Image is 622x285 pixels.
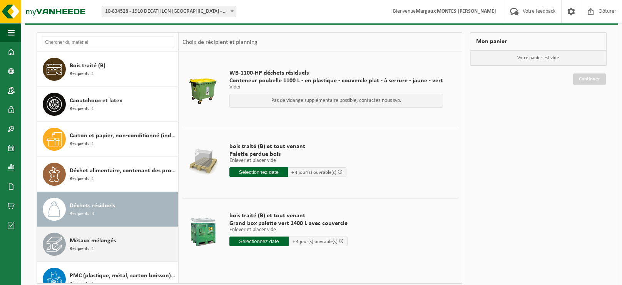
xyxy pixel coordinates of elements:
[70,175,94,183] span: Récipients: 1
[70,61,105,70] span: Bois traité (B)
[37,157,178,192] button: Déchet alimentaire, contenant des produits d'origine animale, non emballé, catégorie 3 Récipients: 1
[179,33,261,52] div: Choix de récipient et planning
[229,158,346,163] p: Enlever et placer vide
[70,245,94,253] span: Récipients: 1
[293,239,338,244] span: + 4 jour(s) ouvrable(s)
[70,166,176,175] span: Déchet alimentaire, contenant des produits d'origine animale, non emballé, catégorie 3
[37,52,178,87] button: Bois traité (B) Récipients: 1
[102,6,236,17] span: 10-834528 - 1910 DECATHLON BRUSSELS CITY - BRUXELLES
[229,167,288,177] input: Sélectionnez date
[229,150,346,158] span: Palette perdue bois
[229,212,348,220] span: bois traité (B) et tout venant
[229,237,289,246] input: Sélectionnez date
[229,77,443,85] span: Conteneur poubelle 1100 L - en plastique - couvercle plat - à serrure - jaune - vert
[416,8,496,14] strong: Margaux MONTES [PERSON_NAME]
[229,69,443,77] span: WB-1100-HP déchets résiduels
[70,96,122,105] span: Caoutchouc et latex
[37,122,178,157] button: Carton et papier, non-conditionné (industriel) Récipients: 1
[229,85,443,90] p: Vider
[70,70,94,78] span: Récipients: 1
[470,51,606,65] p: Votre panier est vide
[70,131,176,140] span: Carton et papier, non-conditionné (industriel)
[229,143,346,150] span: bois traité (B) et tout venant
[37,87,178,122] button: Caoutchouc et latex Récipients: 1
[470,32,607,51] div: Mon panier
[70,210,94,218] span: Récipients: 3
[70,236,116,245] span: Métaux mélangés
[229,227,348,233] p: Enlever et placer vide
[41,37,174,48] input: Chercher du matériel
[70,271,176,280] span: PMC (plastique, métal, carton boisson) (industriel)
[291,170,336,175] span: + 4 jour(s) ouvrable(s)
[70,140,94,148] span: Récipients: 1
[229,220,348,227] span: Grand box palette vert 1400 L avec couvercle
[37,227,178,262] button: Métaux mélangés Récipients: 1
[573,73,606,85] a: Continuer
[70,105,94,113] span: Récipients: 1
[234,98,439,103] p: Pas de vidange supplémentaire possible, contactez nous svp.
[37,192,178,227] button: Déchets résiduels Récipients: 3
[70,201,115,210] span: Déchets résiduels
